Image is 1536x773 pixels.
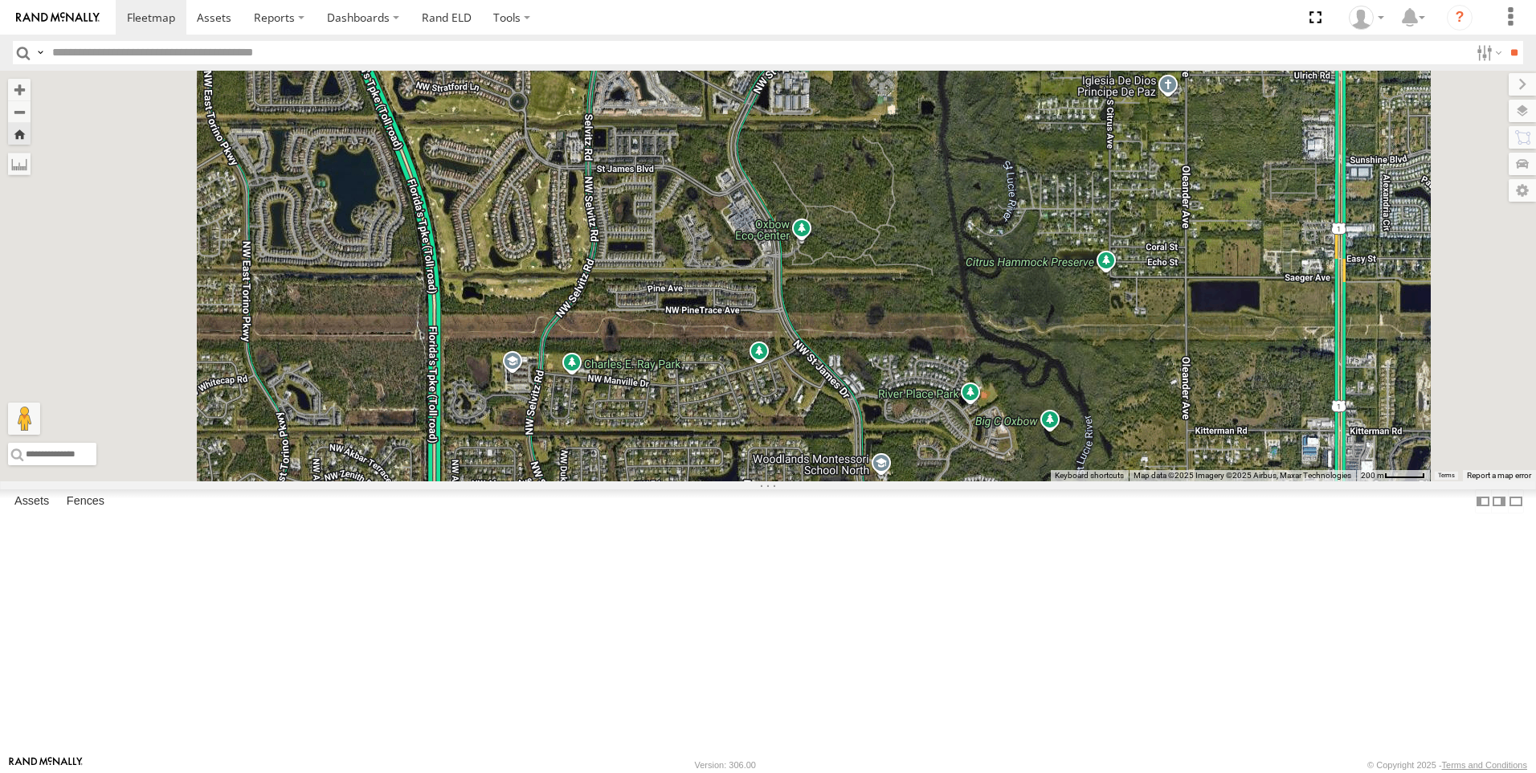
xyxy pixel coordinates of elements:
button: Zoom out [8,100,31,123]
label: Assets [6,490,57,513]
label: Search Filter Options [1470,41,1505,64]
img: rand-logo.svg [16,12,100,23]
span: 200 m [1361,471,1384,480]
button: Map Scale: 200 m per 47 pixels [1356,470,1430,481]
button: Zoom Home [8,123,31,145]
label: Fences [59,490,112,513]
button: Drag Pegman onto the map to open Street View [8,403,40,435]
label: Map Settings [1509,179,1536,202]
button: Keyboard shortcuts [1055,470,1124,481]
label: Hide Summary Table [1508,489,1524,513]
label: Dock Summary Table to the Left [1475,489,1491,513]
span: Map data ©2025 Imagery ©2025 Airbus, Maxar Technologies [1134,471,1351,480]
div: Sean Tobin [1343,6,1390,30]
div: Version: 306.00 [695,760,756,770]
label: Measure [8,153,31,175]
a: Terms (opens in new tab) [1438,472,1455,479]
button: Zoom in [8,79,31,100]
a: Visit our Website [9,757,83,773]
a: Terms and Conditions [1442,760,1527,770]
label: Dock Summary Table to the Right [1491,489,1507,513]
label: Search Query [34,41,47,64]
a: Report a map error [1467,471,1531,480]
div: © Copyright 2025 - [1367,760,1527,770]
i: ? [1447,5,1473,31]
